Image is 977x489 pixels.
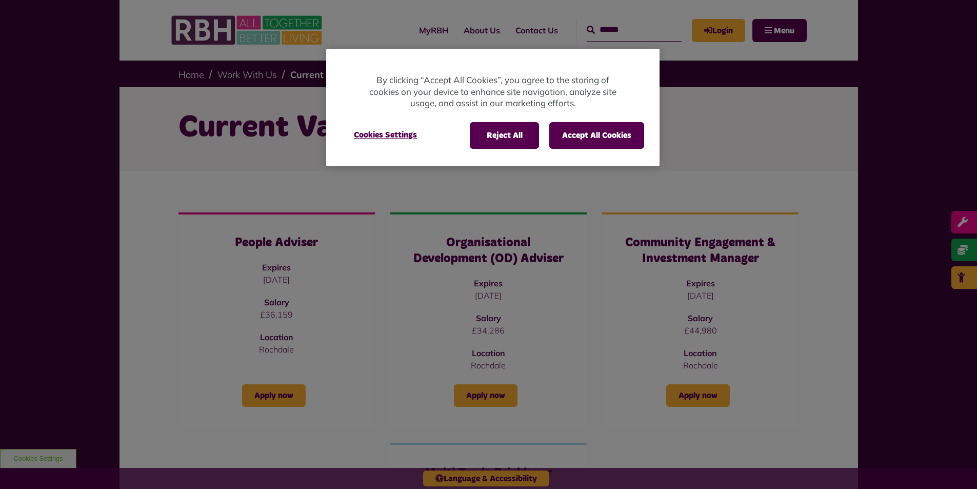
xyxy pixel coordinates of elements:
div: Cookie banner [326,49,660,166]
p: By clicking “Accept All Cookies”, you agree to the storing of cookies on your device to enhance s... [367,74,619,109]
div: Privacy [326,49,660,166]
button: Reject All [470,122,539,149]
button: Cookies Settings [342,122,429,148]
button: Accept All Cookies [549,122,644,149]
